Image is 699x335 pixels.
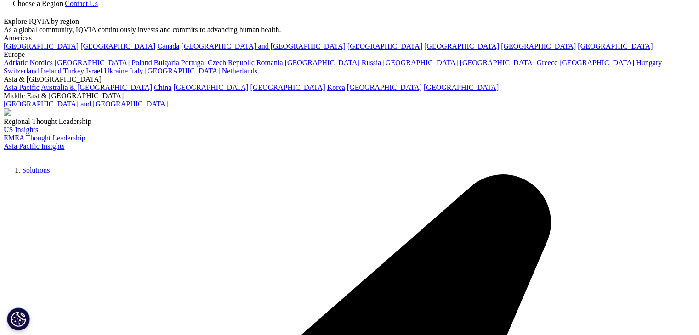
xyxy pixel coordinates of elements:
[4,100,168,108] a: [GEOGRAPHIC_DATA] and [GEOGRAPHIC_DATA]
[22,166,50,174] a: Solutions
[559,59,634,67] a: [GEOGRAPHIC_DATA]
[4,84,40,91] a: Asia Pacific
[4,34,695,42] div: Americas
[4,17,695,26] div: Explore IQVIA by region
[383,59,458,67] a: [GEOGRAPHIC_DATA]
[4,117,695,126] div: Regional Thought Leadership
[256,59,283,67] a: Romania
[4,108,11,116] img: 2093_analyzing-data-using-big-screen-display-and-laptop.png
[86,67,102,75] a: Israel
[4,26,695,34] div: As a global community, IQVIA continuously invests and commits to advancing human health.
[4,59,28,67] a: Adriatic
[173,84,248,91] a: [GEOGRAPHIC_DATA]
[347,84,422,91] a: [GEOGRAPHIC_DATA]
[501,42,576,50] a: [GEOGRAPHIC_DATA]
[362,59,381,67] a: Russia
[347,42,422,50] a: [GEOGRAPHIC_DATA]
[460,59,535,67] a: [GEOGRAPHIC_DATA]
[130,67,143,75] a: Italy
[181,59,206,67] a: Portugal
[4,92,695,100] div: Middle East & [GEOGRAPHIC_DATA]
[41,84,152,91] a: Australia & [GEOGRAPHIC_DATA]
[285,59,360,67] a: [GEOGRAPHIC_DATA]
[327,84,345,91] a: Korea
[104,67,128,75] a: Ukraine
[154,59,179,67] a: Bulgaria
[4,126,38,134] a: US Insights
[80,42,155,50] a: [GEOGRAPHIC_DATA]
[131,59,152,67] a: Poland
[4,142,64,150] a: Asia Pacific Insights
[7,307,30,330] button: Definições de cookies
[63,67,84,75] a: Turkey
[636,59,662,67] a: Hungary
[4,42,79,50] a: [GEOGRAPHIC_DATA]
[250,84,325,91] a: [GEOGRAPHIC_DATA]
[537,59,557,67] a: Greece
[4,50,695,59] div: Europe
[578,42,653,50] a: [GEOGRAPHIC_DATA]
[4,134,85,142] a: EMEA Thought Leadership
[4,75,695,84] div: Asia & [GEOGRAPHIC_DATA]
[40,67,61,75] a: Ireland
[154,84,171,91] a: China
[157,42,179,50] a: Canada
[424,84,499,91] a: [GEOGRAPHIC_DATA]
[208,59,255,67] a: Czech Republic
[29,59,53,67] a: Nordics
[145,67,220,75] a: [GEOGRAPHIC_DATA]
[4,67,39,75] a: Switzerland
[424,42,499,50] a: [GEOGRAPHIC_DATA]
[55,59,130,67] a: [GEOGRAPHIC_DATA]
[181,42,345,50] a: [GEOGRAPHIC_DATA] and [GEOGRAPHIC_DATA]
[222,67,257,75] a: Netherlands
